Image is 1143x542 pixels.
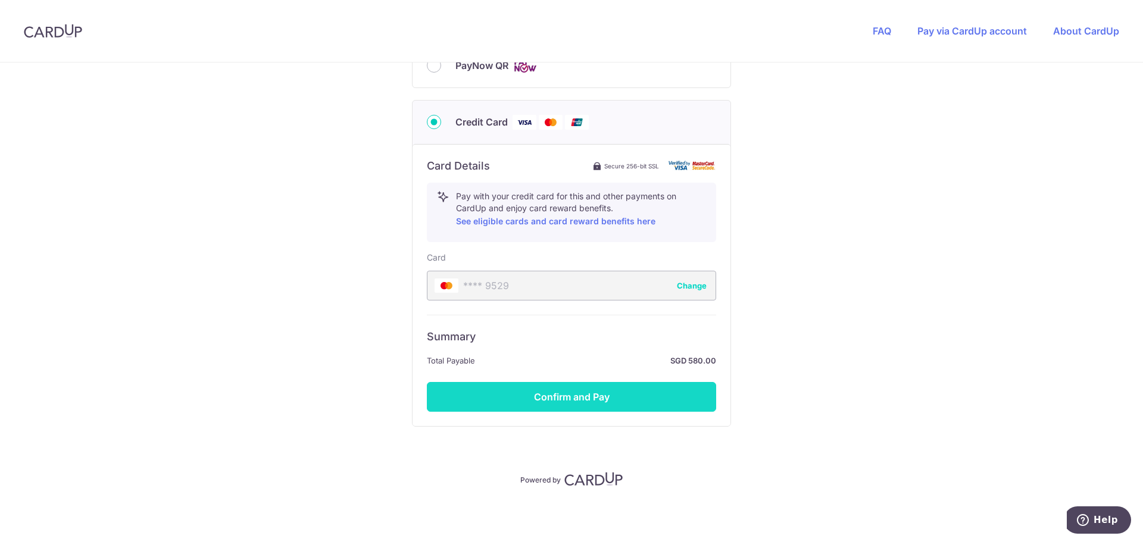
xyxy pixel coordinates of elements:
button: Confirm and Pay [427,382,716,412]
button: Change [677,280,707,292]
img: Mastercard [539,115,563,130]
label: Card [427,252,446,264]
div: Credit Card Visa Mastercard Union Pay [427,115,716,130]
h6: Summary [427,330,716,344]
span: Credit Card [455,115,508,129]
img: Cards logo [513,58,537,73]
a: Pay via CardUp account [917,25,1027,37]
a: FAQ [873,25,891,37]
p: Powered by [520,473,561,485]
img: card secure [669,161,716,171]
a: See eligible cards and card reward benefits here [456,216,655,226]
img: Visa [513,115,536,130]
img: CardUp [564,472,623,486]
a: About CardUp [1053,25,1119,37]
span: Total Payable [427,353,475,368]
iframe: Opens a widget where you can find more information [1067,506,1131,536]
span: PayNow QR [455,58,508,73]
h6: Card Details [427,159,490,173]
img: Union Pay [565,115,589,130]
p: Pay with your credit card for this and other payments on CardUp and enjoy card reward benefits. [456,190,706,228]
strong: SGD 580.00 [480,353,716,368]
div: PayNow QR Cards logo [427,58,716,73]
img: CardUp [24,24,82,38]
span: Secure 256-bit SSL [604,161,659,171]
